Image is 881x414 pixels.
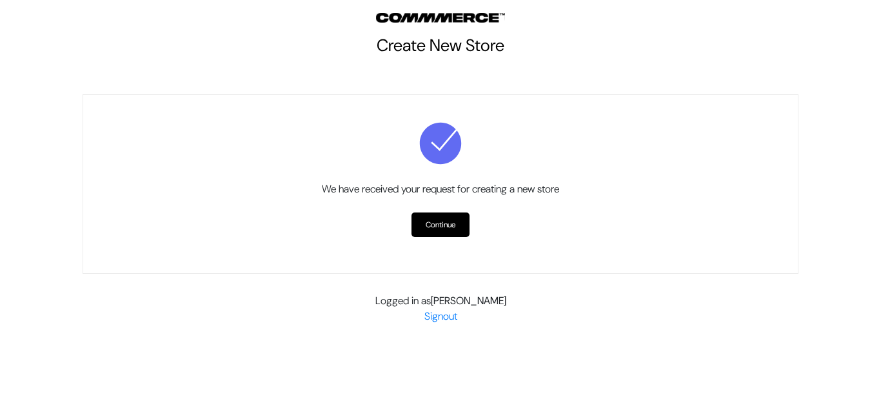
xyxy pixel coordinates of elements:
[411,212,470,237] a: Continue
[225,121,656,237] p: We have received your request for creating a new store
[376,13,505,23] img: Outdocart
[431,294,506,307] b: [PERSON_NAME]
[424,309,457,323] a: Signout
[83,293,798,324] div: Logged in as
